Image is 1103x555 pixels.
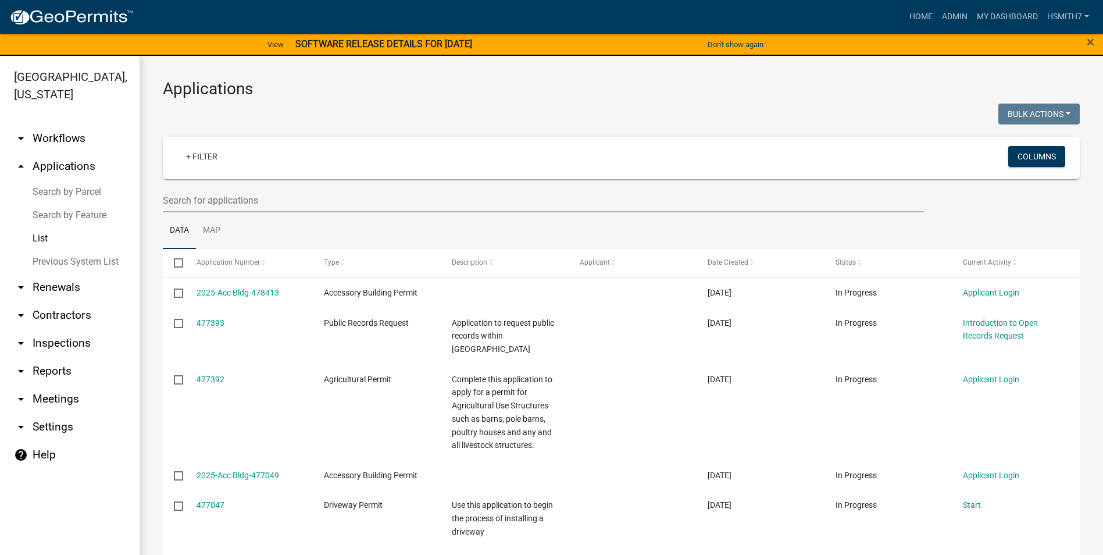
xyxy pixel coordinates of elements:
[952,249,1080,277] datatable-header-cell: Current Activity
[324,471,417,480] span: Accessory Building Permit
[452,500,553,536] span: Use this application to begin the process of installing a driveway
[963,375,1019,384] a: Applicant Login
[708,288,731,297] span: 09/15/2025
[708,375,731,384] span: 09/11/2025
[197,375,224,384] a: 477392
[708,500,731,510] span: 09/11/2025
[14,280,28,294] i: arrow_drop_down
[824,249,952,277] datatable-header-cell: Status
[937,6,972,28] a: Admin
[836,471,877,480] span: In Progress
[697,249,824,277] datatable-header-cell: Date Created
[177,146,227,167] a: + Filter
[324,258,339,266] span: Type
[905,6,937,28] a: Home
[163,79,1080,99] h3: Applications
[313,249,441,277] datatable-header-cell: Type
[836,500,877,510] span: In Progress
[836,318,877,328] span: In Progress
[197,500,224,510] a: 477047
[324,375,391,384] span: Agricultural Permit
[14,420,28,434] i: arrow_drop_down
[452,375,552,450] span: Complete this application to apply for a permit for Agricultural Use Structures such as barns, po...
[708,258,748,266] span: Date Created
[441,249,569,277] datatable-header-cell: Description
[196,212,227,250] a: Map
[163,249,185,277] datatable-header-cell: Select
[263,35,288,54] a: View
[452,258,487,266] span: Description
[708,318,731,328] span: 09/11/2025
[452,318,554,354] span: Application to request public records within Talbot County
[963,500,981,510] a: Start
[163,188,924,212] input: Search for applications
[185,249,313,277] datatable-header-cell: Application Number
[295,38,472,49] strong: SOFTWARE RELEASE DETAILS FOR [DATE]
[324,500,383,510] span: Driveway Permit
[963,318,1038,341] a: Introduction to Open Records Request
[1043,6,1094,28] a: hsmith7
[836,258,856,266] span: Status
[14,131,28,145] i: arrow_drop_down
[998,104,1080,124] button: Bulk Actions
[14,448,28,462] i: help
[197,471,279,480] a: 2025-Acc Bldg-477049
[14,308,28,322] i: arrow_drop_down
[972,6,1043,28] a: My Dashboard
[197,258,260,266] span: Application Number
[836,288,877,297] span: In Progress
[1087,34,1094,50] span: ×
[14,392,28,406] i: arrow_drop_down
[324,288,417,297] span: Accessory Building Permit
[580,258,610,266] span: Applicant
[1087,35,1094,49] button: Close
[197,318,224,328] a: 477393
[963,471,1019,480] a: Applicant Login
[569,249,697,277] datatable-header-cell: Applicant
[1008,146,1065,167] button: Columns
[703,35,768,54] button: Don't show again
[163,212,196,250] a: Data
[14,159,28,173] i: arrow_drop_up
[324,318,409,328] span: Public Records Request
[197,288,279,297] a: 2025-Acc Bldg-478413
[963,258,1011,266] span: Current Activity
[836,375,877,384] span: In Progress
[14,336,28,350] i: arrow_drop_down
[708,471,731,480] span: 09/11/2025
[14,364,28,378] i: arrow_drop_down
[963,288,1019,297] a: Applicant Login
